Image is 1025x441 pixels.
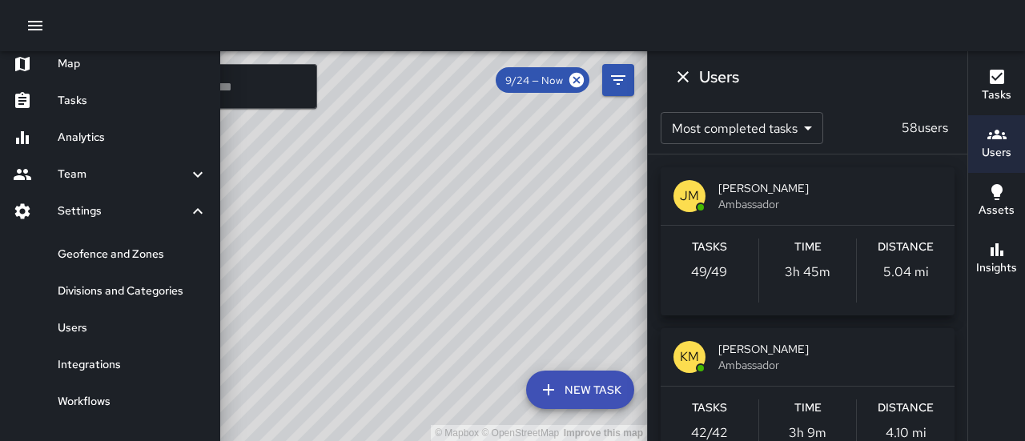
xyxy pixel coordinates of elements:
button: New Task [526,371,634,409]
h6: Tasks [982,86,1011,104]
h6: Tasks [692,239,727,256]
h6: Time [794,239,822,256]
div: Most completed tasks [661,112,823,144]
h6: Tasks [692,399,727,417]
p: 5.04 mi [883,263,929,282]
h6: Analytics [58,129,207,146]
h6: Workflows [58,393,207,411]
h6: Time [794,399,822,417]
h6: Insights [976,259,1017,277]
h6: Settings [58,202,188,220]
p: 3h 45m [785,263,830,282]
p: 58 users [895,118,955,138]
p: 49 / 49 [691,263,727,282]
span: Ambassador [718,196,942,212]
h6: Users [982,144,1011,162]
h6: Distance [878,239,934,256]
h6: Assets [979,202,1015,219]
button: Dismiss [667,61,699,93]
h6: Team [58,166,188,183]
h6: Tasks [58,92,207,110]
p: JM [680,186,699,206]
span: [PERSON_NAME] [718,341,942,357]
span: [PERSON_NAME] [718,180,942,196]
h6: Geofence and Zones [58,246,207,263]
h6: Integrations [58,356,207,374]
span: Ambassador [718,357,942,373]
p: KM [680,347,699,367]
h6: Users [699,64,739,90]
h6: Divisions and Categories [58,283,207,300]
h6: Distance [878,399,934,417]
h6: Users [58,319,207,337]
h6: Map [58,55,207,73]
